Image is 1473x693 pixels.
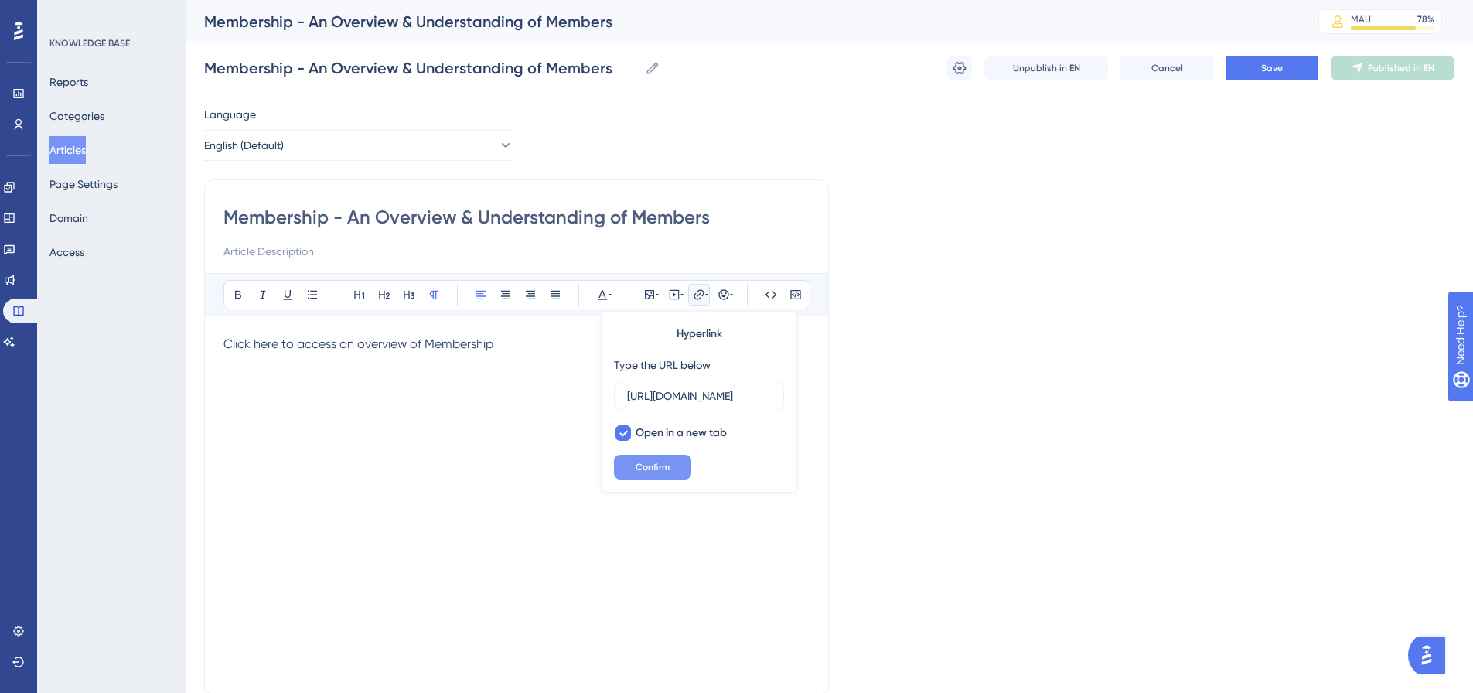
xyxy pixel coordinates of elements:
span: Unpublish in EN [1013,62,1080,74]
span: Click here to access an overview of Membership [223,336,493,351]
span: Open in a new tab [636,424,727,442]
button: Cancel [1120,56,1213,80]
button: Unpublish in EN [984,56,1108,80]
span: English (Default) [204,136,284,155]
div: Membership - An Overview & Understanding of Members [204,11,1280,32]
span: Hyperlink [677,325,722,343]
div: 78 % [1417,13,1434,26]
span: Cancel [1151,62,1183,74]
span: Language [204,105,256,124]
input: Article Name [204,57,639,79]
input: Article Description [223,242,810,261]
span: Save [1261,62,1283,74]
span: Need Help? [36,4,97,22]
button: Articles [49,136,86,164]
input: Type the value [627,387,771,405]
span: Published in EN [1368,62,1434,74]
button: Reports [49,68,88,96]
iframe: UserGuiding AI Assistant Launcher [1408,632,1454,678]
button: English (Default) [204,130,513,161]
div: MAU [1351,13,1371,26]
button: Confirm [614,455,691,480]
div: Type the URL below [614,356,711,374]
span: Confirm [636,461,670,473]
button: Save [1226,56,1318,80]
div: KNOWLEDGE BASE [49,37,130,49]
button: Published in EN [1331,56,1454,80]
button: Domain [49,204,88,232]
button: Categories [49,102,104,130]
button: Page Settings [49,170,118,198]
button: Access [49,238,84,266]
input: Article Title [223,205,810,230]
